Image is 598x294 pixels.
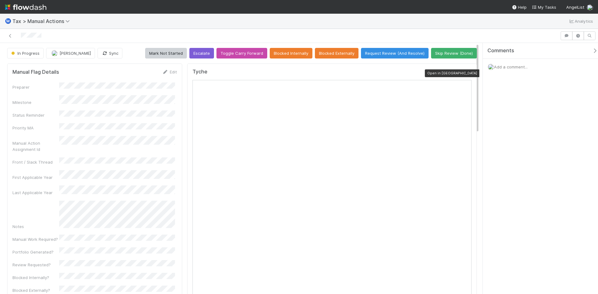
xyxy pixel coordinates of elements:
[568,17,593,25] a: Analytics
[216,48,267,58] button: Toggle Carry Forward
[12,189,59,196] div: Last Applicable Year
[12,69,59,75] h5: Manual Flag Details
[12,174,59,180] div: First Applicable Year
[431,48,477,58] button: Skip Review (Done)
[532,4,556,10] a: My Tasks
[46,48,95,58] button: [PERSON_NAME]
[361,48,429,58] button: Request Review (And Resolve)
[5,18,11,24] span: Ⓜ️
[532,5,556,10] span: My Tasks
[566,5,584,10] span: AngelList
[59,51,91,56] span: [PERSON_NAME]
[487,48,514,54] span: Comments
[145,48,187,58] button: Mark Not Started
[12,236,59,242] div: Manual Work Required?
[494,64,528,69] span: Add a comment...
[12,140,59,152] div: Manual Action Assignment Id
[12,125,59,131] div: Priority MA
[270,48,312,58] button: Blocked Internally
[12,249,59,255] div: Portfolio Generated?
[12,84,59,90] div: Preparer
[189,48,214,58] button: Escalate
[12,274,59,281] div: Blocked Internally?
[488,64,494,70] img: avatar_e41e7ae5-e7d9-4d8d-9f56-31b0d7a2f4fd.png
[51,50,58,56] img: avatar_e41e7ae5-e7d9-4d8d-9f56-31b0d7a2f4fd.png
[12,159,59,165] div: Front / Slack Thread
[5,2,46,12] img: logo-inverted-e16ddd16eac7371096b0.svg
[12,223,59,230] div: Notes
[12,99,59,105] div: Milestone
[315,48,358,58] button: Blocked Externally
[12,287,59,293] div: Blocked Externally?
[12,262,59,268] div: Review Requested?
[162,69,177,74] a: Edit
[12,18,73,24] span: Tax > Manual Actions
[587,4,593,11] img: avatar_e41e7ae5-e7d9-4d8d-9f56-31b0d7a2f4fd.png
[97,48,122,58] button: Sync
[12,112,59,118] div: Status Reminder
[512,4,527,10] div: Help
[192,69,207,75] h5: Tyche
